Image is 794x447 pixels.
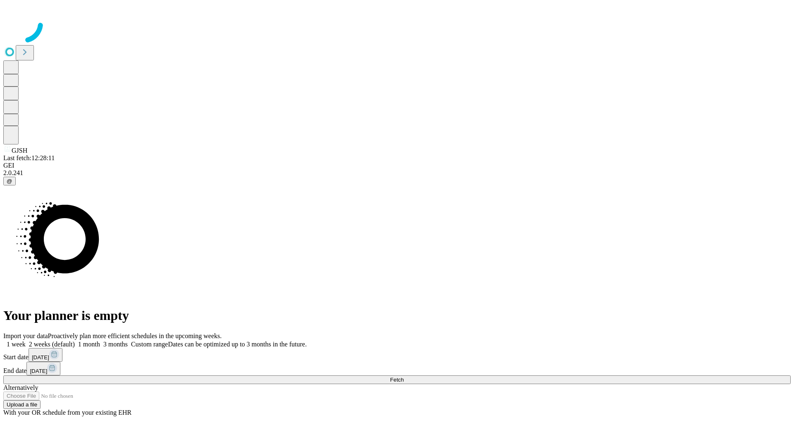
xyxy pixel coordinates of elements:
[29,348,62,362] button: [DATE]
[32,354,49,360] span: [DATE]
[3,348,791,362] div: Start date
[30,368,47,374] span: [DATE]
[3,362,791,375] div: End date
[3,400,41,409] button: Upload a file
[3,169,791,177] div: 2.0.241
[3,162,791,169] div: GEI
[131,341,168,348] span: Custom range
[3,409,132,416] span: With your OR schedule from your existing EHR
[7,341,26,348] span: 1 week
[3,375,791,384] button: Fetch
[168,341,306,348] span: Dates can be optimized up to 3 months in the future.
[390,377,404,383] span: Fetch
[12,147,27,154] span: GJSH
[3,177,16,185] button: @
[3,384,38,391] span: Alternatively
[3,332,48,339] span: Import your data
[3,154,55,161] span: Last fetch: 12:28:11
[78,341,100,348] span: 1 month
[29,341,75,348] span: 2 weeks (default)
[7,178,12,184] span: @
[26,362,60,375] button: [DATE]
[48,332,222,339] span: Proactively plan more efficient schedules in the upcoming weeks.
[103,341,128,348] span: 3 months
[3,308,791,323] h1: Your planner is empty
